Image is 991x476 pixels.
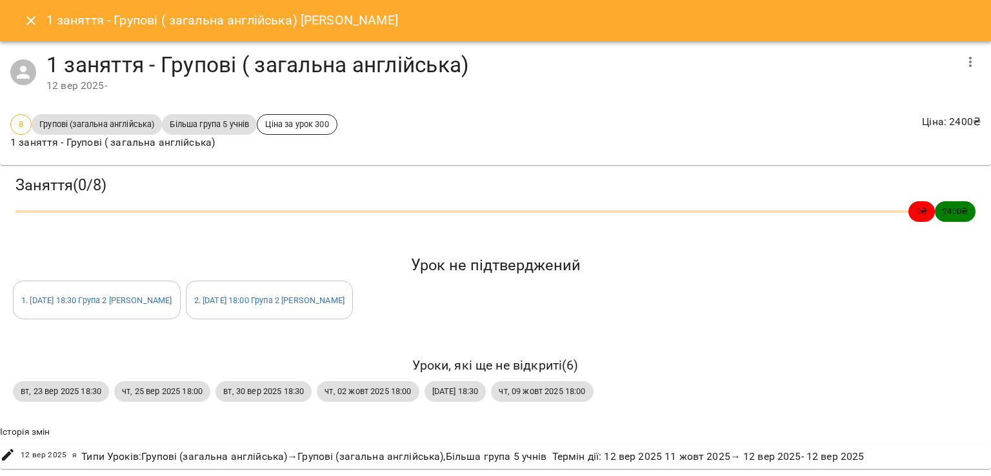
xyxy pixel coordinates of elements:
span: 0 ₴ [908,205,935,217]
span: чт, 09 жовт 2025 18:00 [491,385,593,397]
h6: 1 заняття - Групові ( загальна англійська) [PERSON_NAME] [46,10,398,30]
span: 12 вер 2025 [21,449,67,462]
h4: 1 заняття - Групові ( загальна англійська) [46,52,955,78]
span: 8 [11,118,31,130]
h6: Уроки, які ще не відкриті ( 6 ) [13,355,978,375]
a: 2. [DATE] 18:00 Група 2 [PERSON_NAME] [194,295,345,305]
button: Close [15,5,46,36]
span: чт, 02 жовт 2025 18:00 [317,385,419,397]
span: [DATE] 18:30 [425,385,486,397]
p: Ціна : 2400 ₴ [922,114,981,130]
span: чт, 25 вер 2025 18:00 [114,385,210,397]
h3: Заняття ( 0 / 8 ) [15,175,976,195]
span: вт, 30 вер 2025 18:30 [215,385,312,397]
span: Групові (загальна англійська) [32,118,162,130]
p: 1 заняття - Групові ( загальна англійська) [10,135,337,150]
div: Типи Уроків : Групові (загальна англійська) → Групові (загальна англійська),Більша група 5 учнів [79,446,549,467]
a: 1. [DATE] 18:30 Група 2 [PERSON_NAME] [21,295,172,305]
span: я [72,449,76,462]
div: Термін дії : 12 вер 2025 11 жовт 2025 → 12 вер 2025 - 12 вер 2025 [550,446,867,467]
span: вт, 23 вер 2025 18:30 [13,385,109,397]
h5: Урок не підтверджений [13,255,978,275]
div: 12 вер 2025 - [46,78,955,94]
span: 2400 ₴ [935,205,976,217]
span: Більша група 5 учнів [162,118,257,130]
span: Ціна за урок 300 [257,118,336,130]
